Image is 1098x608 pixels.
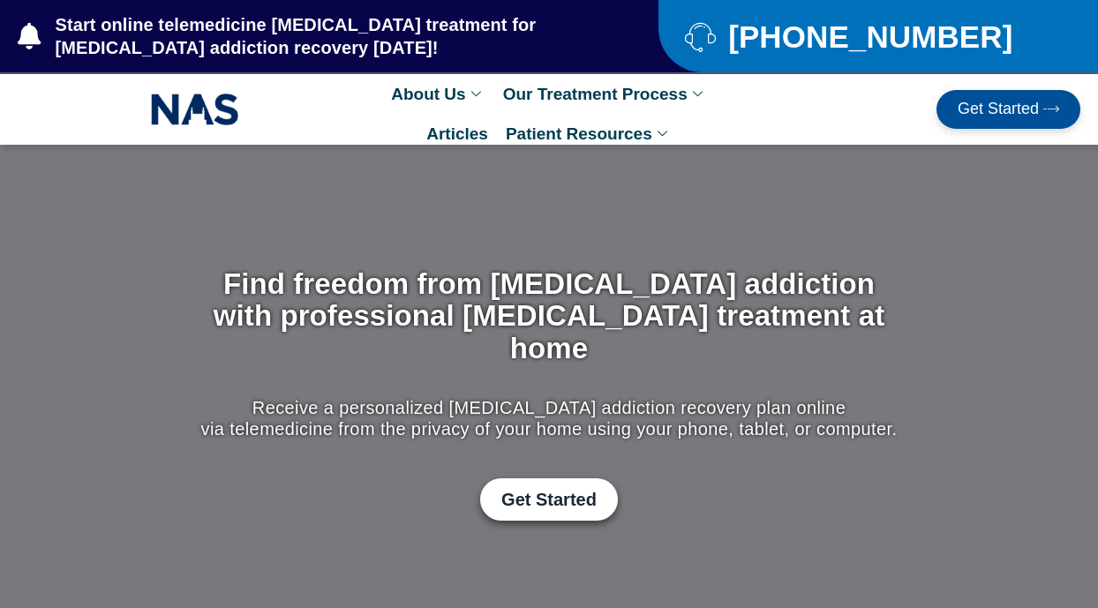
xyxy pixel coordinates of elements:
[417,114,497,154] a: Articles
[958,101,1039,118] span: Get Started
[724,26,1012,48] span: [PHONE_NUMBER]
[151,89,239,130] img: NAS_email_signature-removebg-preview.png
[197,478,902,521] div: Get Started with Suboxone Treatment by filling-out this new patient packet form
[197,397,902,439] p: Receive a personalized [MEDICAL_DATA] addiction recovery plan online via telemedicine from the pr...
[382,74,493,114] a: About Us
[936,90,1080,129] a: Get Started
[501,489,597,510] span: Get Started
[685,21,1054,52] a: [PHONE_NUMBER]
[480,478,618,521] a: Get Started
[497,114,681,154] a: Patient Resources
[18,13,588,59] a: Start online telemedicine [MEDICAL_DATA] treatment for [MEDICAL_DATA] addiction recovery [DATE]!
[51,13,589,59] span: Start online telemedicine [MEDICAL_DATA] treatment for [MEDICAL_DATA] addiction recovery [DATE]!
[494,74,716,114] a: Our Treatment Process
[197,268,902,364] h1: Find freedom from [MEDICAL_DATA] addiction with professional [MEDICAL_DATA] treatment at home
